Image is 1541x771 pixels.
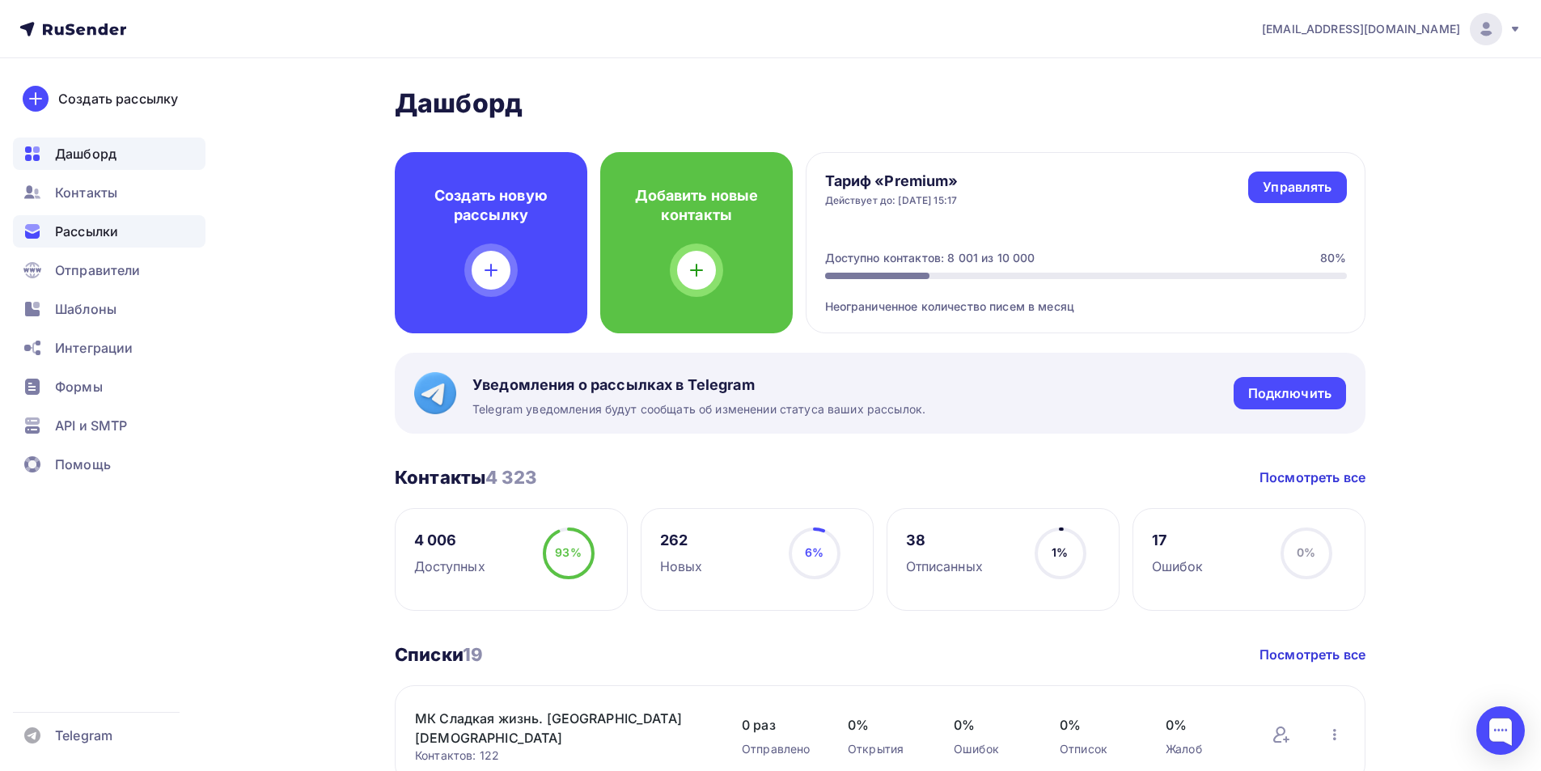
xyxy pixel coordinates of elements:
[626,186,767,225] h4: Добавить новые контакты
[58,89,178,108] div: Создать рассылку
[660,557,703,576] div: Новых
[55,726,112,745] span: Telegram
[13,176,205,209] a: Контакты
[55,377,103,396] span: Формы
[414,557,485,576] div: Доступных
[1060,715,1133,735] span: 0%
[421,186,561,225] h4: Создать новую рассылку
[55,416,127,435] span: API и SMTP
[463,644,483,665] span: 19
[395,87,1365,120] h2: Дашборд
[414,531,485,550] div: 4 006
[906,531,983,550] div: 38
[1262,13,1522,45] a: [EMAIL_ADDRESS][DOMAIN_NAME]
[1152,531,1204,550] div: 17
[825,250,1035,266] div: Доступно контактов: 8 001 из 10 000
[1259,645,1365,664] a: Посмотреть все
[742,715,815,735] span: 0 раз
[395,643,483,666] h3: Списки
[55,338,133,358] span: Интеграции
[1060,741,1133,757] div: Отписок
[55,183,117,202] span: Контакты
[55,144,116,163] span: Дашборд
[742,741,815,757] div: Отправлено
[555,545,581,559] span: 93%
[1320,250,1346,266] div: 80%
[1248,384,1331,403] div: Подключить
[395,466,536,489] h3: Контакты
[485,467,536,488] span: 4 323
[55,261,141,280] span: Отправители
[1297,545,1315,559] span: 0%
[1259,468,1365,487] a: Посмотреть все
[1052,545,1068,559] span: 1%
[1152,557,1204,576] div: Ошибок
[954,741,1027,757] div: Ошибок
[1166,741,1239,757] div: Жалоб
[825,279,1347,315] div: Неограниченное количество писем в месяц
[55,222,118,241] span: Рассылки
[848,715,921,735] span: 0%
[55,455,111,474] span: Помощь
[848,741,921,757] div: Открытия
[954,715,1027,735] span: 0%
[472,401,925,417] span: Telegram уведомления будут сообщать об изменении статуса ваших рассылок.
[1262,21,1460,37] span: [EMAIL_ADDRESS][DOMAIN_NAME]
[805,545,823,559] span: 6%
[415,709,690,748] a: МК Сладкая жизнь. [GEOGRAPHIC_DATA] [DEMOGRAPHIC_DATA]
[415,748,709,764] div: Контактов: 122
[13,138,205,170] a: Дашборд
[825,172,959,191] h4: Тариф «Premium»
[906,557,983,576] div: Отписанных
[13,215,205,248] a: Рассылки
[13,254,205,286] a: Отправители
[472,375,925,395] span: Уведомления о рассылках в Telegram
[1263,178,1331,197] div: Управлять
[13,371,205,403] a: Формы
[660,531,703,550] div: 262
[1166,715,1239,735] span: 0%
[13,293,205,325] a: Шаблоны
[55,299,116,319] span: Шаблоны
[825,194,959,207] div: Действует до: [DATE] 15:17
